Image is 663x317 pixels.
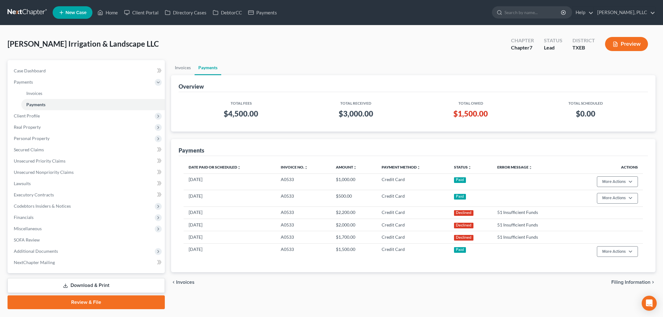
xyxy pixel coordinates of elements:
[9,234,165,246] a: SOFA Review
[544,37,562,44] div: Status
[171,60,195,75] a: Invoices
[14,113,40,118] span: Client Profile
[454,223,473,228] div: Declined
[377,219,449,231] td: Credit Card
[611,280,655,285] button: Filing Information chevron_right
[189,165,241,169] a: Date Paid or Scheduledunfold_more
[21,99,165,110] a: Payments
[9,144,165,155] a: Secured Claims
[597,193,638,204] button: More Actions
[195,60,221,75] a: Payments
[611,280,650,285] span: Filing Information
[454,247,466,253] div: Paid
[304,166,308,169] i: unfold_more
[533,109,638,119] h3: $0.00
[210,7,245,18] a: DebtorCC
[454,235,473,241] div: Declined
[276,231,331,243] td: A0533
[14,203,71,209] span: Codebtors Insiders & Notices
[176,280,195,285] span: Invoices
[179,83,204,90] div: Overview
[171,280,195,285] button: chevron_left Invoices
[179,147,204,154] div: Payments
[382,165,420,169] a: Payment Methodunfold_more
[14,237,40,242] span: SOFA Review
[468,166,472,169] i: unfold_more
[331,219,377,231] td: $2,000.00
[189,109,294,119] h3: $4,500.00
[544,44,562,51] div: Lead
[14,181,31,186] span: Lawsuits
[162,7,210,18] a: Directory Cases
[14,226,42,231] span: Miscellaneous
[529,166,532,169] i: unfold_more
[650,280,655,285] i: chevron_right
[94,7,121,18] a: Home
[9,167,165,178] a: Unsecured Nonpriority Claims
[14,147,44,152] span: Secured Claims
[26,102,45,107] span: Payments
[331,190,377,206] td: $500.00
[572,37,595,44] div: District
[26,91,42,96] span: Invoices
[299,97,414,106] th: Total Received
[492,206,567,219] td: 51 Insufficient Funds
[331,231,377,243] td: $1,700.00
[331,243,377,260] td: $1,500.00
[184,243,276,260] td: [DATE]
[597,176,638,187] button: More Actions
[281,165,308,169] a: Invoice No.unfold_more
[14,158,65,164] span: Unsecured Priority Claims
[14,136,50,141] span: Personal Property
[597,246,638,257] button: More Actions
[276,243,331,260] td: A0533
[377,231,449,243] td: Credit Card
[8,39,159,48] span: [PERSON_NAME] Irrigation & Landscape LLC
[353,166,357,169] i: unfold_more
[14,215,34,220] span: Financials
[454,165,472,169] a: Statusunfold_more
[14,192,54,197] span: Executory Contracts
[377,243,449,260] td: Credit Card
[511,37,534,44] div: Chapter
[331,206,377,219] td: $2,200.00
[492,219,567,231] td: 51 Insufficient Funds
[530,44,532,50] span: 7
[9,65,165,76] a: Case Dashboard
[184,206,276,219] td: [DATE]
[605,37,648,51] button: Preview
[21,88,165,99] a: Invoices
[417,166,420,169] i: unfold_more
[454,177,466,183] div: Paid
[418,109,523,119] h3: $1,500.00
[276,206,331,219] td: A0533
[184,219,276,231] td: [DATE]
[454,210,473,216] div: Declined
[336,165,357,169] a: Amountunfold_more
[567,161,643,174] th: Actions
[14,124,41,130] span: Real Property
[528,97,643,106] th: Total Scheduled
[9,257,165,268] a: NextChapter Mailing
[304,109,409,119] h3: $3,000.00
[594,7,655,18] a: [PERSON_NAME], PLLC
[184,97,299,106] th: Total Fees
[454,194,466,200] div: Paid
[9,178,165,189] a: Lawsuits
[276,219,331,231] td: A0533
[171,280,176,285] i: chevron_left
[377,190,449,206] td: Credit Card
[8,278,165,293] a: Download & Print
[9,155,165,167] a: Unsecured Priority Claims
[14,248,58,254] span: Additional Documents
[413,97,528,106] th: Total Owed
[14,169,74,175] span: Unsecured Nonpriority Claims
[331,174,377,190] td: $1,000.00
[14,260,55,265] span: NextChapter Mailing
[377,206,449,219] td: Credit Card
[377,174,449,190] td: Credit Card
[8,295,165,309] a: Review & File
[14,79,33,85] span: Payments
[504,7,562,18] input: Search by name...
[642,296,657,311] div: Open Intercom Messenger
